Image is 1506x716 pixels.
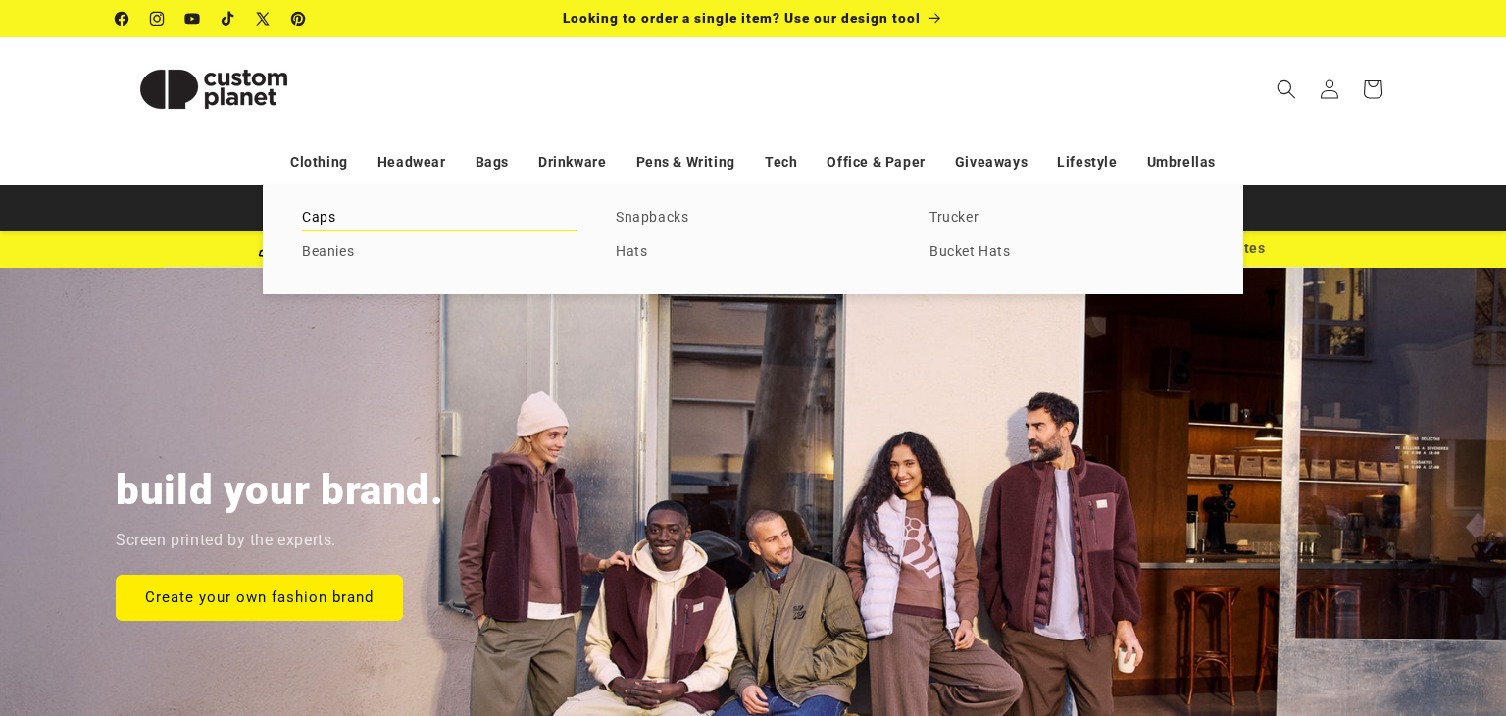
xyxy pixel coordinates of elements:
[765,145,797,179] a: Tech
[827,145,925,179] a: Office & Paper
[563,10,921,26] span: Looking to order a single item? Use our design tool
[955,145,1028,179] a: Giveaways
[929,205,1204,231] a: Trucker
[636,145,735,179] a: Pens & Writing
[377,145,446,179] a: Headwear
[1057,145,1117,179] a: Lifestyle
[302,239,577,266] a: Beanies
[538,145,606,179] a: Drinkware
[302,205,577,231] a: Caps
[616,205,890,231] a: Snapbacks
[116,45,312,133] img: Custom Planet
[290,145,348,179] a: Clothing
[116,527,336,555] p: Screen printed by the experts.
[929,239,1204,266] a: Bucket Hats
[476,145,509,179] a: Bags
[1182,504,1506,716] iframe: Chat Widget
[616,239,890,266] a: Hats
[1147,145,1216,179] a: Umbrellas
[1265,68,1308,111] summary: Search
[116,574,403,620] a: Create your own fashion brand
[116,464,444,517] h2: build your brand.
[109,37,320,140] a: Custom Planet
